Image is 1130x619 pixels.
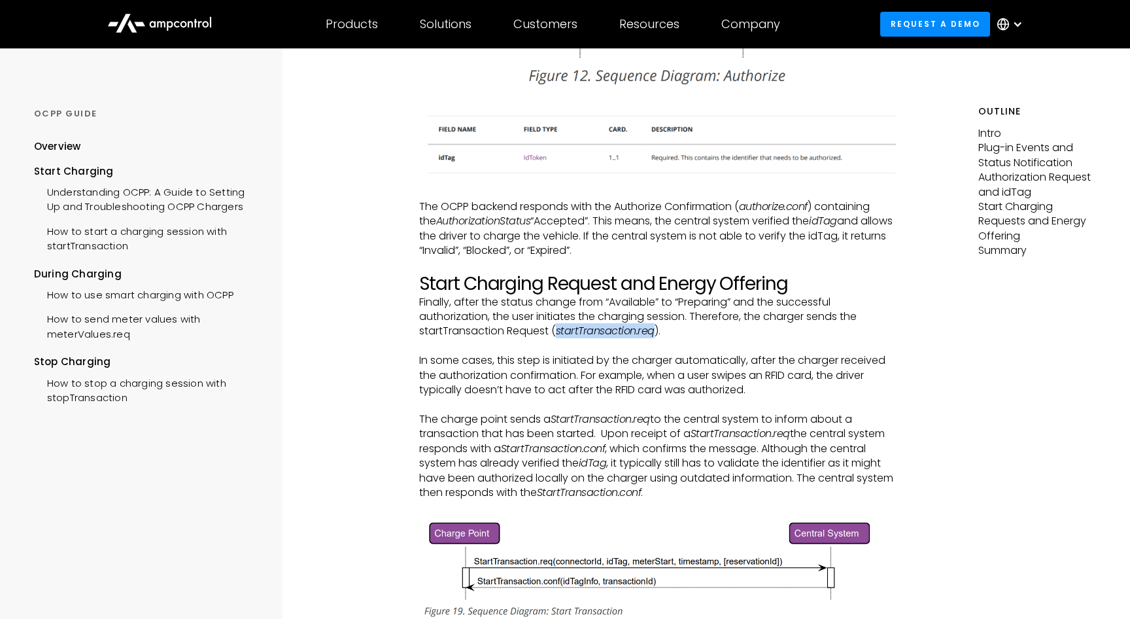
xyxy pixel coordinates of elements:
div: Stop Charging [34,355,260,369]
p: In some cases, this step is initiated by the charger automatically, after the charger received th... [419,353,899,397]
p: Summary [978,243,1096,258]
p: ‍ [419,185,899,200]
em: StartTransaction.conf [537,485,642,500]
em: startTransaction.req [556,323,655,338]
p: Finally, after the status change from “Available” to “Preparing” and the successful authorization... [419,295,899,339]
em: idTag [809,213,837,228]
h2: Start Charging Request and Energy Offering [419,273,899,295]
em: StartTransaction.req [691,426,790,441]
p: Start Charging Requests and Energy Offering [978,200,1096,243]
a: Request a demo [880,12,990,36]
p: The charge point sends a to the central system to inform about a transaction that has been starte... [419,412,899,500]
p: Plug-in Events and Status Notification [978,141,1096,170]
div: During Charging [34,267,260,281]
div: Resources [619,17,679,31]
em: authorize.conf [739,199,808,214]
div: Customers [513,17,577,31]
p: ‍ [419,97,899,112]
div: Products [326,17,378,31]
div: Overview [34,139,81,154]
p: ‍ [419,398,899,412]
p: ‍ [419,339,899,353]
a: How to send meter values with meterValues.req [34,306,260,345]
div: Start Charging [34,164,260,179]
p: The OCPP backend responds with the Authorize Confirmation ( ) containing the “Accepted”. This mea... [419,200,899,258]
div: OCPP GUIDE [34,108,260,120]
a: Overview [34,139,81,164]
em: StartTransaction.conf [501,441,606,456]
a: How to use smart charging with OCPP [34,281,233,306]
div: Company [721,17,780,31]
p: Authorization Request and idTag [978,170,1096,200]
p: Intro [978,126,1096,141]
em: idTag [579,455,607,470]
div: Solutions [420,17,471,31]
h5: Outline [978,105,1096,118]
em: StartTransaction.req [551,412,650,427]
p: ‍ [419,258,899,273]
p: ‍ [419,500,899,514]
a: Understanding OCPP: A Guide to Setting Up and Troubleshooting OCPP Chargers [34,179,260,218]
a: How to stop a charging session with stopTransaction [34,370,260,409]
img: OCPP message idTag field [419,112,899,178]
a: How to start a charging session with startTransaction [34,218,260,257]
em: AuthorizationStatus [436,213,531,228]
